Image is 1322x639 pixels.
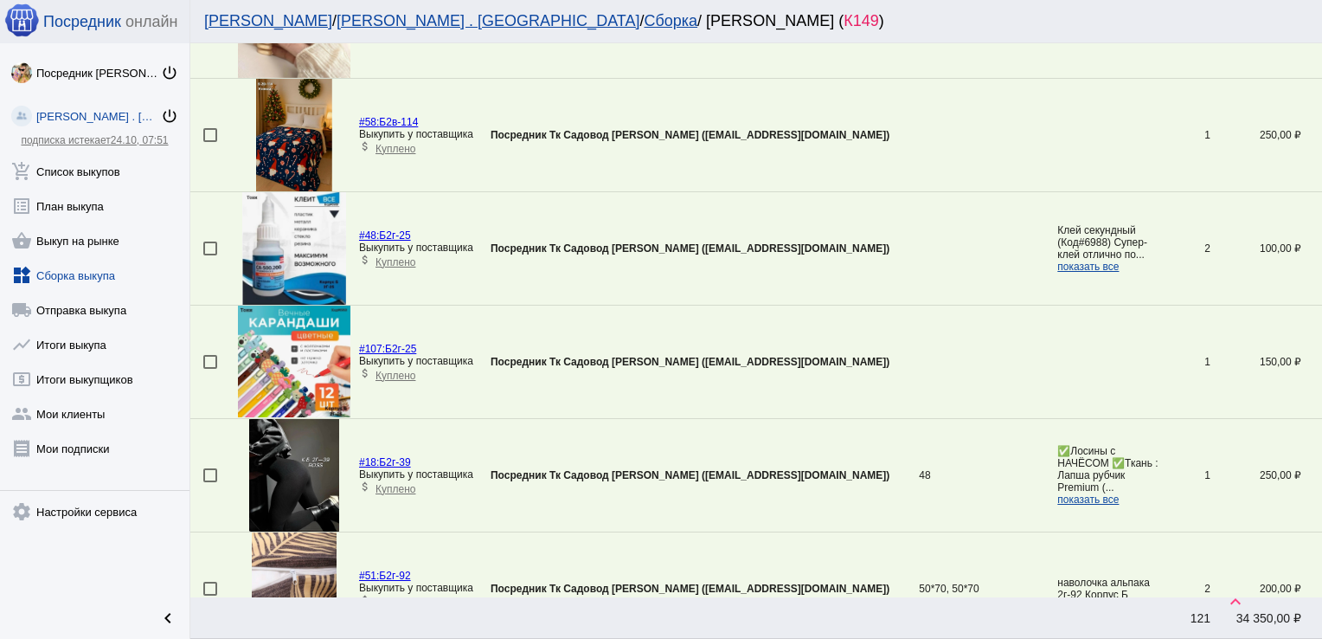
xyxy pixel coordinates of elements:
[11,438,32,459] mat-icon: receipt
[36,110,161,123] div: [PERSON_NAME] . [GEOGRAPHIC_DATA]
[11,62,32,83] img: klfIT1i2k3saJfNGA6XPqTU7p5ZjdXiiDsm8fFA7nihaIQp9Knjm0Fohy3f__4ywE27KCYV1LPWaOQBexqZpekWk.jpg
[359,456,411,468] a: #18:Б2г-39
[359,456,379,468] span: #18:
[111,134,169,146] span: 24.10, 07:51
[11,161,32,182] mat-icon: add_shopping_cart
[844,12,879,29] span: К149
[204,12,332,29] a: [PERSON_NAME]
[238,306,350,417] img: sAThUiw-uFgKuv1Krpbgla_lKcigLqwtvJRJfr-ShsuhcYUOnhuiD9gUc7PA0lj2TVEVp1TgHzJ1R3f_rIjA8feZ.jpg
[43,13,121,31] span: Посредник
[161,107,178,125] mat-icon: power_settings_new
[1158,419,1210,532] td: 1
[11,106,32,126] img: community_200.png
[375,256,415,268] span: Куплено
[919,583,988,595] div: 50*70, 50*70
[11,196,32,216] mat-icon: list_alt
[1210,419,1322,532] td: 250,00 ₽
[1158,192,1210,306] td: 2
[11,300,32,320] mat-icon: local_shipping
[359,229,379,242] span: #48:
[644,12,697,29] a: Сборка
[359,116,379,128] span: #58:
[1057,494,1119,506] span: показать все
[21,134,168,146] a: подписка истекает24.10, 07:51
[491,356,889,368] b: Посредник Тк Садовод [PERSON_NAME] ([EMAIL_ADDRESS][DOMAIN_NAME])
[1057,445,1158,506] app-description-cutted: ✅Лосины с НАЧЁСОМ ✅Ткань : Лапша рубчик Premium (...
[11,369,32,390] mat-icon: local_atm
[375,483,415,495] span: Куплено
[359,343,416,355] a: #107:Б2г-25
[375,370,415,382] span: Куплено
[11,501,32,522] mat-icon: settings
[1057,261,1119,273] span: показать все
[1158,597,1210,639] td: 121
[375,597,415,609] span: Куплено
[1158,79,1210,192] td: 1
[359,481,371,493] mat-icon: attach_money
[161,64,178,81] mat-icon: power_settings_new
[4,3,39,37] img: apple-icon-60x60.png
[359,570,379,582] span: #51:
[359,594,371,606] mat-icon: attach_money
[11,334,32,355] mat-icon: show_chart
[359,229,411,242] a: #48:Б2г-25
[359,468,473,481] div: Выкупить у поставщика
[359,582,473,594] div: Выкупить у поставщика
[1225,591,1246,612] mat-icon: keyboard_arrow_up
[359,254,371,266] mat-icon: attach_money
[1210,192,1322,306] td: 100,00 ₽
[359,355,473,367] div: Выкупить у поставщика
[11,230,32,251] mat-icon: shopping_basket
[1210,306,1322,419] td: 150,00 ₽
[337,12,639,29] a: [PERSON_NAME] . [GEOGRAPHIC_DATA]
[1057,577,1158,601] app-description-cutted: наволочка альпака 2г-92 Корпус Б
[1057,224,1158,273] app-description-cutted: Клей секундный (Код#6988) Супер-клей отлично по...
[1210,79,1322,192] td: 250,00 ₽
[242,192,345,305] img: 97jWmUAvog9pCo52xFren6-j8bD6-xPfJlHPsedOQJVY5bKkZjhmFy50REQHiANReLaqnLgPk38Yde80DbUShuho.jpg
[204,12,1291,30] div: / / / [PERSON_NAME] ( )
[125,13,177,31] span: онлайн
[1210,597,1322,639] td: 34 350,00 ₽
[256,79,333,191] img: iYWuid55bmXdmZPfh48ryB0OYNFGEdTAgZiyuwxDxHN9YX6qYHOkULaXqc0Xff0mm8nhyRr1ITFBHJ-K_UeqESbB.jpg
[359,128,473,140] div: Выкупить у поставщика
[359,242,473,254] div: Выкупить у поставщика
[157,608,178,629] mat-icon: chevron_left
[11,403,32,424] mat-icon: group
[491,469,889,481] b: Посредник Тк Садовод [PERSON_NAME] ([EMAIL_ADDRESS][DOMAIN_NAME])
[491,583,889,595] b: Посредник Тк Садовод [PERSON_NAME] ([EMAIL_ADDRESS][DOMAIN_NAME])
[359,116,418,128] a: #58:Б2в-114
[491,129,889,141] b: Посредник Тк Садовод [PERSON_NAME] ([EMAIL_ADDRESS][DOMAIN_NAME])
[249,419,339,532] img: 3KoC3Za1qLhedQMXSyidSfYQUHEtolyKNn7UV1ITNGyiHOsgnekVI8anEV4o2Ve8WWP9lvAcOV3t4l7BMLKDren3.jpg
[491,242,889,255] b: Посредник Тк Садовод [PERSON_NAME] ([EMAIL_ADDRESS][DOMAIN_NAME])
[359,570,411,582] a: #51:Б2г-92
[359,140,371,152] mat-icon: attach_money
[1158,306,1210,419] td: 1
[359,343,385,355] span: #107:
[375,143,415,155] span: Куплено
[11,265,32,286] mat-icon: widgets
[36,67,161,80] div: Посредник [PERSON_NAME] [PERSON_NAME]
[919,469,988,481] div: 48
[359,367,371,379] mat-icon: attach_money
